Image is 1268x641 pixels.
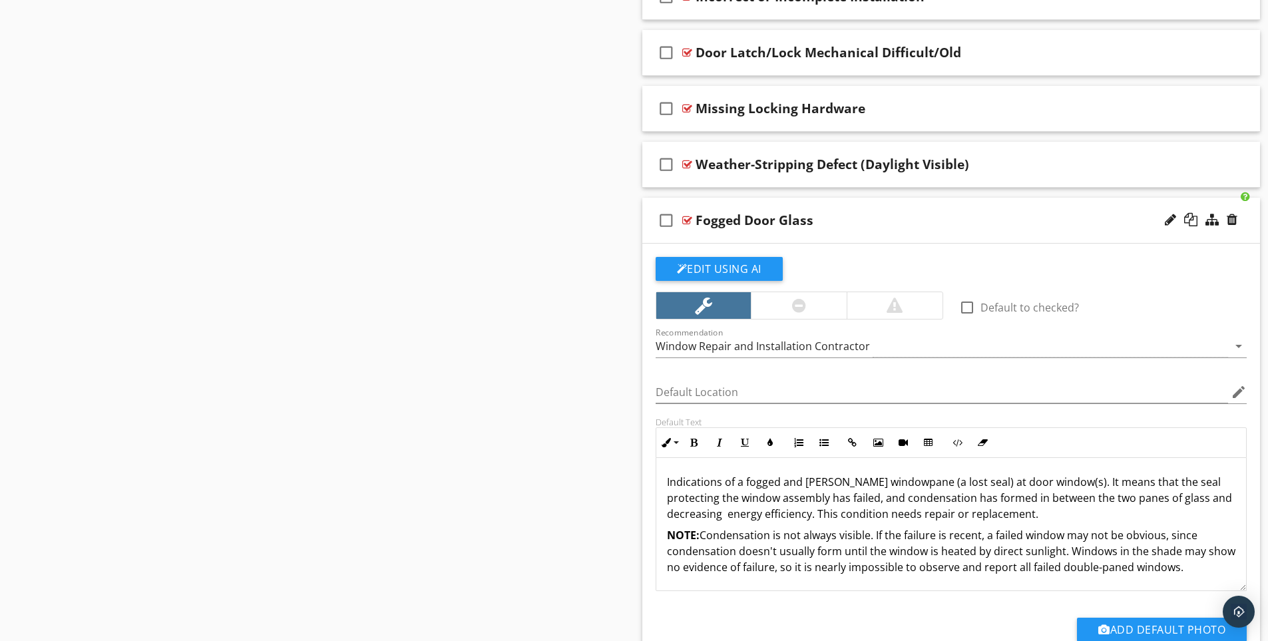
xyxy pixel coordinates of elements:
button: Insert Link (Ctrl+K) [840,430,865,455]
button: Edit Using AI [656,257,783,281]
button: Bold (Ctrl+B) [682,430,707,455]
div: Default Text [656,417,1247,427]
div: Door Latch/Lock Mechanical Difficult/Old [696,45,961,61]
button: Italic (Ctrl+I) [707,430,732,455]
i: edit [1231,384,1247,400]
label: Default to checked? [980,301,1079,314]
div: Fogged Door Glass [696,212,813,228]
input: Default Location [656,381,1229,403]
strong: NOTE: [667,528,700,542]
button: Code View [945,430,970,455]
button: Unordered List [811,430,837,455]
div: Window Repair and Installation Contractor [656,340,870,352]
i: check_box_outline_blank [656,204,677,236]
i: check_box_outline_blank [656,148,677,180]
button: Insert Table [916,430,941,455]
button: Insert Image (Ctrl+P) [865,430,891,455]
div: Weather-Stripping Defect (Daylight Visible) [696,156,969,172]
div: Missing Locking Hardware [696,101,865,116]
button: Ordered List [786,430,811,455]
p: Indications of a fogged and [PERSON_NAME] windowpane (a lost seal) at door window(s). It means th... [667,474,1236,522]
span: Condensation is not always visible. If the failure is recent, a failed window may not be obvious,... [667,528,1235,574]
i: arrow_drop_down [1231,338,1247,354]
button: Clear Formatting [970,430,995,455]
button: Insert Video [891,430,916,455]
button: Colors [757,430,783,455]
button: Inline Style [656,430,682,455]
div: Open Intercom Messenger [1223,596,1255,628]
i: check_box_outline_blank [656,93,677,124]
i: check_box_outline_blank [656,37,677,69]
button: Underline (Ctrl+U) [732,430,757,455]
